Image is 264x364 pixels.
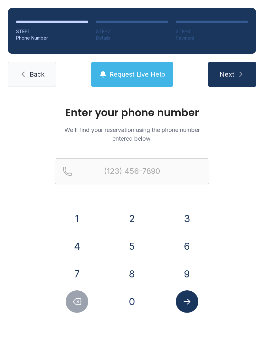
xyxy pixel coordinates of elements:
[16,28,88,35] div: STEP 1
[176,235,198,257] button: 6
[176,263,198,285] button: 9
[96,35,168,41] div: Details
[121,263,143,285] button: 8
[66,263,88,285] button: 7
[176,28,248,35] div: STEP 3
[66,290,88,313] button: Delete number
[66,207,88,230] button: 1
[109,70,165,79] span: Request Live Help
[121,207,143,230] button: 2
[176,207,198,230] button: 3
[55,158,209,184] input: Reservation phone number
[16,35,88,41] div: Phone Number
[96,28,168,35] div: STEP 2
[176,35,248,41] div: Payment
[220,70,234,79] span: Next
[30,70,44,79] span: Back
[55,126,209,143] p: We'll find your reservation using the phone number entered below.
[121,235,143,257] button: 5
[55,107,209,118] h1: Enter your phone number
[176,290,198,313] button: Submit lookup form
[121,290,143,313] button: 0
[66,235,88,257] button: 4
